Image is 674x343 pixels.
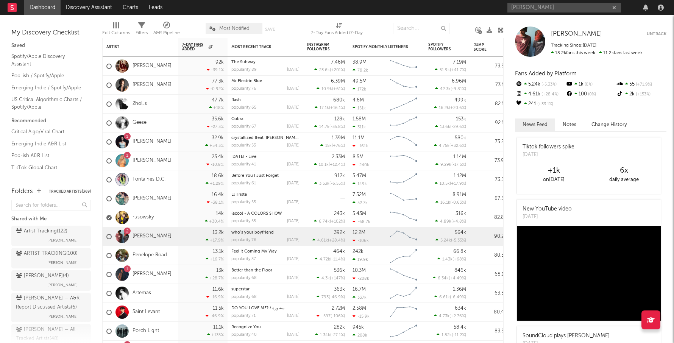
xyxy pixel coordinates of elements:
div: [DATE] [287,87,300,91]
a: [PERSON_NAME] [133,195,172,202]
div: who’s your boyfriend [231,231,300,235]
span: 15k [325,144,332,148]
div: Jump Score [474,43,493,52]
div: 8.91M [452,192,466,197]
svg: Chart title [387,246,421,265]
div: -39.1 % [207,67,224,72]
div: 75.2 [474,137,504,147]
div: 392k [334,230,345,235]
a: US Critical Algorithmic Charts / Spotify/Apple [11,95,83,111]
div: [DATE] [287,68,300,72]
div: 5.24k [515,80,565,89]
div: popularity: 65 [231,106,256,110]
span: 51.9k [440,68,450,72]
div: 49.5M [353,79,367,84]
div: [PERSON_NAME] — A&R Report Discussed Artists ( 6 ) [16,294,84,312]
a: Pop-ish A&R List [11,151,83,160]
a: [PERSON_NAME] — A&R Report Discussed Artists(6)[PERSON_NAME] [11,293,91,322]
div: 55 [616,80,666,89]
svg: Chart title [387,76,421,95]
button: Save [265,27,275,31]
a: Geese [133,120,147,126]
span: 10.5k [440,182,450,186]
a: Artist Tracking(122)[PERSON_NAME] [11,226,91,246]
div: 8.5M [353,154,364,159]
span: +102 % [331,220,344,224]
span: +4.8 % [452,220,465,224]
div: popularity: 53 [231,143,256,148]
div: Mr Electric Blue [231,79,300,83]
input: Search for folders... [11,200,91,211]
svg: Chart title [387,208,421,227]
a: Fontaines D.C. [133,176,165,183]
span: +68 % [454,257,465,262]
div: ( ) [435,162,466,167]
a: [PERSON_NAME] [133,233,172,240]
a: superstar [231,287,250,292]
a: [PERSON_NAME] [133,157,172,164]
span: 5.24k [440,239,451,243]
svg: Chart title [387,151,421,170]
span: 6.74k [319,220,330,224]
span: 11.2k fans last week [551,51,643,55]
div: 32.9k [212,136,224,140]
div: New YouTube video [523,205,572,213]
div: 7-Day Fans Added (7-Day Fans Added) [311,28,368,37]
div: 241 [515,99,565,109]
a: El Triste [231,193,247,197]
div: 73.5 [474,175,504,184]
div: 73.9 [474,156,504,165]
span: -35.8 % [331,125,344,129]
div: -10.8 % [206,162,224,167]
div: [DATE] [523,213,572,221]
div: ( ) [434,143,466,148]
a: [DATE] - Live [231,155,256,159]
div: Artist [106,45,163,49]
a: (ecco) - A COLORS SHOW [231,212,282,216]
div: 11.1M [353,136,365,140]
span: +61 % [333,87,344,91]
div: popularity: 41 [231,162,256,167]
span: 10.9k [321,87,332,91]
span: 9.29k [440,163,451,167]
div: El Triste [231,193,300,197]
div: 128k [334,117,345,122]
span: 13.2k fans this week [551,51,595,55]
div: 16.4k [212,192,224,197]
svg: Chart title [387,57,421,76]
div: 38.9M [353,60,367,65]
div: 242k [353,249,364,254]
div: 151k [353,106,366,111]
div: [DATE] [287,238,300,242]
a: Porch Light [133,328,159,334]
a: who’s your boyfriend [231,231,274,235]
div: Filters [136,28,148,37]
div: 2.33M [332,154,345,159]
a: rusowsky [133,214,154,221]
div: 4.6M [353,98,364,103]
div: 1.58M [353,117,366,122]
span: 14.7k [319,125,329,129]
div: ( ) [312,238,345,243]
div: 6.39M [331,79,345,84]
div: 13.2k [212,230,224,235]
span: 4.75k [439,144,449,148]
div: 536k [334,268,345,273]
div: ( ) [314,162,345,167]
div: 311k [353,125,366,129]
div: 499k [454,98,466,103]
span: 0 % [587,92,596,97]
div: +1k [519,166,589,175]
span: +28.4 % [540,92,559,97]
div: 5.43M [353,211,366,216]
div: 1k [565,80,616,89]
div: Shared with Me [11,215,91,224]
div: Folders [11,187,33,196]
div: 12.2M [353,230,365,235]
div: +30.4 % [205,219,224,224]
button: Change History [584,118,635,131]
span: 16.2k [439,106,449,110]
div: [DATE] [287,162,300,167]
svg: Chart title [387,227,421,246]
a: Spotify/Apple Discovery Assistant [11,52,83,68]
